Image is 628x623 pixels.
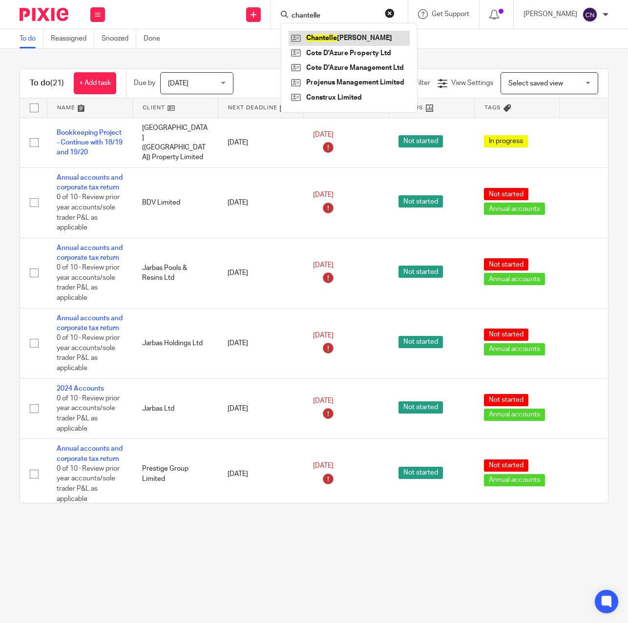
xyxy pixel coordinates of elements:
span: Not started [398,401,443,414]
span: Tags [484,105,501,110]
span: Not started [398,266,443,278]
span: [DATE] [313,463,334,470]
span: Not started [484,394,528,406]
span: Get Support [432,11,469,18]
span: Not started [484,459,528,472]
span: [DATE] [313,397,334,404]
td: Jarbas Pools & Resins Ltd [132,238,218,308]
span: (21) [50,79,64,87]
td: [DATE] [218,378,303,439]
td: [DATE] [218,238,303,308]
span: 0 of 10 · Review prior year accounts/sole trader P&L as applicable [57,465,120,502]
span: Annual accounts [484,409,545,421]
td: [DATE] [218,439,303,509]
p: Due by [134,78,155,88]
span: Annual accounts [484,273,545,285]
span: View Settings [451,80,493,86]
input: Search [291,12,378,21]
td: [GEOGRAPHIC_DATA] ([GEOGRAPHIC_DATA]) Property Limited [132,118,218,167]
span: Not started [398,195,443,208]
span: 0 of 10 · Review prior year accounts/sole trader P&L as applicable [57,194,120,231]
a: Annual accounts and corporate tax return [57,445,123,462]
a: Bookkeeping Project - Continue with 18/19 and 19/20 [57,129,123,156]
a: Annual accounts and corporate tax return [57,174,123,191]
td: BDV Limited [132,167,218,238]
td: Jarbas Ltd [132,378,218,439]
span: Annual accounts [484,203,545,215]
td: [DATE] [218,308,303,378]
span: [DATE] [313,332,334,339]
td: [DATE] [218,118,303,167]
span: Not started [398,135,443,147]
span: [DATE] [313,262,334,269]
span: Annual accounts [484,474,545,486]
span: 0 of 10 · Review prior year accounts/sole trader P&L as applicable [57,265,120,302]
span: Filter [415,80,430,86]
a: Annual accounts and corporate tax return [57,315,123,332]
p: [PERSON_NAME] [523,9,577,19]
span: Not started [484,258,528,270]
span: Not started [484,329,528,341]
a: 2024 Accounts [57,385,104,392]
img: Pixie [20,8,68,21]
span: Not started [398,467,443,479]
a: Done [144,29,167,48]
span: 0 of 10 · Review prior year accounts/sole trader P&L as applicable [57,335,120,372]
span: [DATE] [168,80,188,87]
img: svg%3E [582,7,598,22]
a: Reassigned [51,29,94,48]
span: [DATE] [313,191,334,198]
button: Clear [385,8,395,18]
a: Annual accounts and corporate tax return [57,245,123,261]
span: Not started [398,336,443,348]
a: + Add task [74,72,116,94]
a: To do [20,29,43,48]
td: Prestige Group Limited [132,439,218,509]
a: Snoozed [102,29,136,48]
td: [DATE] [218,167,303,238]
span: [DATE] [313,131,334,138]
span: Not started [484,188,528,200]
h1: To do [30,78,64,88]
span: Select saved view [508,80,563,87]
span: 0 of 10 · Review prior year accounts/sole trader P&L as applicable [57,395,120,432]
span: In progress [484,135,528,147]
td: Jarbas Holdings Ltd [132,308,218,378]
span: Annual accounts [484,343,545,355]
